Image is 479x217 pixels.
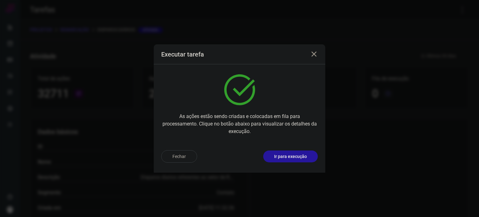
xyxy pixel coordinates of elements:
[263,150,318,162] button: Ir para execução
[224,74,255,105] img: verified.svg
[274,153,307,160] p: Ir para execução
[161,113,318,135] p: As ações estão sendo criadas e colocadas em fila para processamento. Clique no botão abaixo para ...
[161,150,197,163] button: Fechar
[161,51,204,58] h3: Executar tarefa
